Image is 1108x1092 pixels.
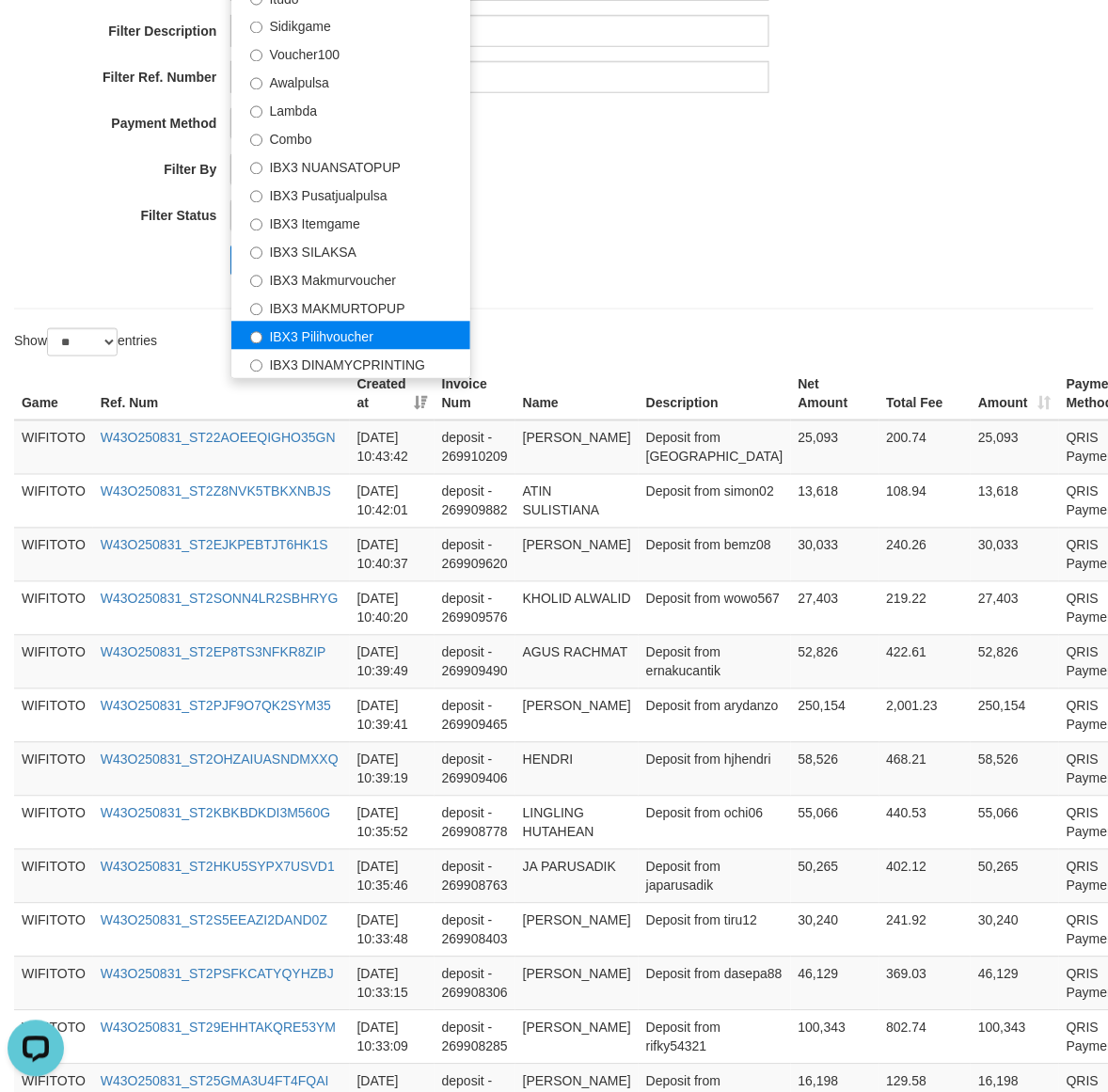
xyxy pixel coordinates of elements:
td: [DATE] 10:39:41 [350,688,435,742]
td: [PERSON_NAME] [515,1010,639,1064]
label: Show entries [14,328,157,356]
td: Deposit from japarusadik [639,849,791,903]
td: [DATE] 10:43:42 [350,420,435,475]
td: LINGLING HUTAHEAN [515,796,639,849]
td: [DATE] 10:39:19 [350,742,435,796]
td: deposit - 269908763 [435,849,515,903]
td: [DATE] 10:42:01 [350,474,435,528]
a: W43O250831_ST2EJKPEBTJT6HK1S [101,538,328,553]
button: Open LiveChat chat widget [8,8,64,64]
td: 240.26 [879,528,972,581]
td: Deposit from bemz08 [639,528,791,581]
td: 55,066 [971,796,1059,849]
label: IBX3 MAKMURTOPUP [231,293,470,322]
input: Voucher100 [250,50,262,62]
td: 100,343 [791,1010,879,1064]
td: 440.53 [879,796,972,849]
td: 108.94 [879,474,972,528]
td: WIFITOTO [14,635,93,688]
label: Sidikgame [231,11,470,40]
a: W43O250831_ST2S5EEAZI2DAND0Z [101,913,327,928]
td: 25,093 [971,420,1059,475]
td: WIFITOTO [14,957,93,1010]
td: 402.12 [879,849,972,903]
td: 30,033 [971,528,1059,581]
td: deposit - 269908403 [435,903,515,957]
td: 25,093 [791,420,879,475]
td: WIFITOTO [14,849,93,903]
label: Combo [231,124,470,152]
input: IBX3 Pilihvoucher [250,332,262,344]
td: deposit - 269909882 [435,474,515,528]
td: Deposit from hjhendri [639,742,791,796]
td: 46,129 [971,957,1059,1010]
label: IBX3 Pusatjualpulsa [231,181,470,209]
td: WIFITOTO [14,796,93,849]
a: W43O250831_ST2PSFKCATYQYHZBJ [101,967,334,982]
label: IBX3 Pilihvoucher [231,322,470,350]
label: Awalpulsa [231,68,470,96]
td: 241.92 [879,903,972,957]
a: W43O250831_ST29EHHTAKQRE53YM [101,1021,336,1036]
a: W43O250831_ST2PJF9O7QK2SYM35 [101,699,331,714]
td: [DATE] 10:33:15 [350,957,435,1010]
label: IBX3 DINAMYCPRINTING [231,350,470,378]
td: Deposit from ochi06 [639,796,791,849]
th: Name [515,367,639,420]
td: deposit - 269908285 [435,1010,515,1064]
th: Total Fee [879,367,972,420]
td: 27,403 [971,581,1059,635]
td: 58,526 [971,742,1059,796]
td: 200.74 [879,420,972,475]
td: 13,618 [971,474,1059,528]
td: 58,526 [791,742,879,796]
td: 2,001.23 [879,688,972,742]
td: 55,066 [791,796,879,849]
td: Deposit from tiru12 [639,903,791,957]
input: Awalpulsa [250,78,262,90]
label: Voucher100 [231,40,470,68]
th: Amount: activate to sort column ascending [971,367,1059,420]
a: W43O250831_ST2SONN4LR2SBHRYG [101,592,339,607]
a: W43O250831_ST2HKU5SYPX7USVD1 [101,860,335,875]
a: W43O250831_ST2EP8TS3NFKR8ZIP [101,645,326,660]
th: Net Amount [791,367,879,420]
td: [DATE] 10:33:48 [350,903,435,957]
input: IBX3 NUANSATOPUP [250,163,262,175]
td: WIFITOTO [14,581,93,635]
th: Game [14,367,93,420]
label: IBX3 Itemgame [231,209,470,237]
input: Lambda [250,106,262,119]
td: 100,343 [971,1010,1059,1064]
td: deposit - 269908778 [435,796,515,849]
td: deposit - 269910209 [435,420,515,475]
td: ATIN SULISTIANA [515,474,639,528]
td: 250,154 [971,688,1059,742]
td: [PERSON_NAME] [515,420,639,475]
td: deposit - 269909406 [435,742,515,796]
td: JA PARUSADIK [515,849,639,903]
td: 50,265 [971,849,1059,903]
input: IBX3 Makmurvoucher [250,276,262,288]
td: Deposit from ernakucantik [639,635,791,688]
td: 52,826 [791,635,879,688]
label: IBX3 Makmurvoucher [231,265,470,293]
td: 30,240 [971,903,1059,957]
input: IBX3 Itemgame [250,219,262,231]
td: 250,154 [791,688,879,742]
td: Deposit from dasepa88 [639,957,791,1010]
td: deposit - 269909620 [435,528,515,581]
input: IBX3 SILAKSA [250,247,262,260]
td: WIFITOTO [14,528,93,581]
input: IBX3 Pusatjualpulsa [250,191,262,203]
td: KHOLID ALWALID [515,581,639,635]
td: 13,618 [791,474,879,528]
td: [DATE] 10:40:37 [350,528,435,581]
td: Deposit from arydanzo [639,688,791,742]
td: [DATE] 10:39:49 [350,635,435,688]
td: deposit - 269908306 [435,957,515,1010]
td: [PERSON_NAME] [515,957,639,1010]
a: W43O250831_ST25GMA3U4FT4FQAI [101,1074,329,1089]
td: 369.03 [879,957,972,1010]
label: Lambda [231,96,470,124]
